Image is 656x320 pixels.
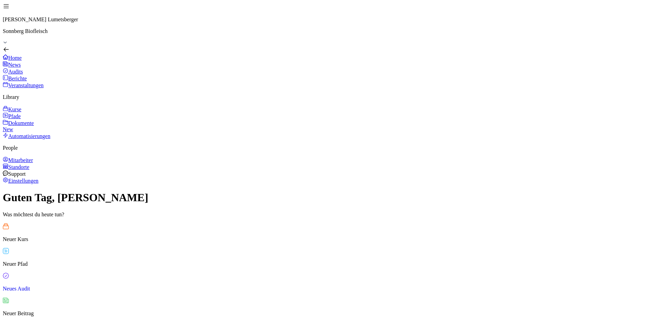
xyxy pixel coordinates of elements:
[3,126,653,133] div: New
[3,157,653,163] a: Mitarbeiter
[3,163,653,170] a: Standorte
[3,16,653,23] p: [PERSON_NAME] Lumetsberger
[3,61,653,68] a: News
[3,119,653,133] a: DokumenteNew
[3,68,653,75] a: Audits
[3,170,653,177] div: Support
[3,212,653,218] p: Was möchtest du heute tun?
[3,261,653,267] p: Neuer Pfad
[3,54,653,61] a: Home
[3,75,653,82] a: Berichte
[3,113,653,119] a: Pfade
[3,106,653,113] a: Kurse
[3,82,653,89] a: Veranstaltungen
[3,310,653,317] p: Neuer Beitrag
[3,28,653,34] p: Sonnberg Biofleisch
[3,133,653,139] a: Automatisierungen
[3,177,653,184] a: Einstellungen
[3,191,653,204] h1: Guten Tag, [PERSON_NAME]
[3,119,653,133] div: Dokumente
[3,236,653,242] p: Neuer Kurs
[3,286,653,292] p: Neues Audit
[3,145,653,151] p: People
[3,94,653,100] p: Library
